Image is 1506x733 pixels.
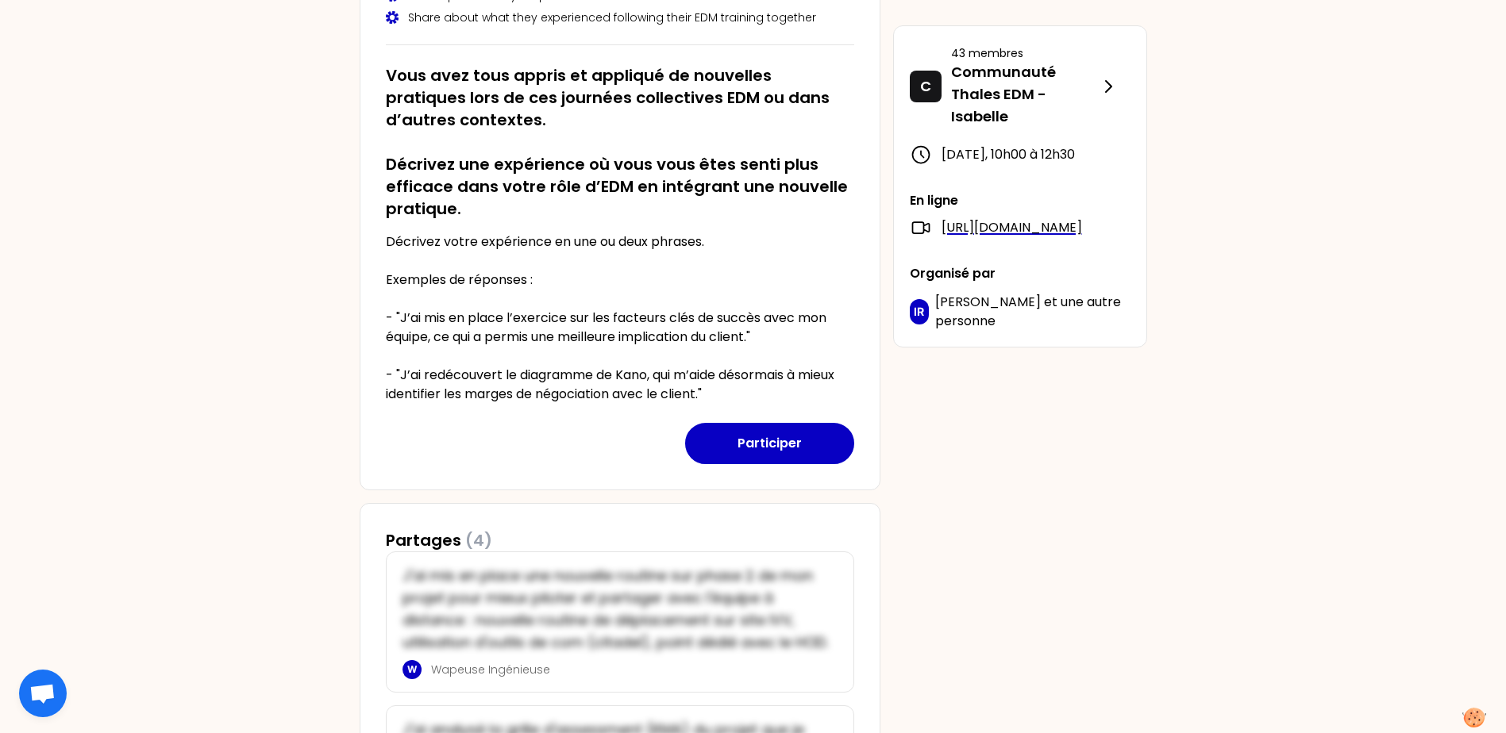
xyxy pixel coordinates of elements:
p: J'ai mis en place une nouvelle routine sur phase 2 de mon projet pour mieux piloter et partager a... [402,565,828,654]
h2: Vous avez tous appris et appliqué de nouvelles pratiques lors de ces journées collectives EDM ou ... [386,64,854,220]
p: IR [914,304,924,320]
p: et [935,293,1130,331]
div: [DATE] , 10h00 à 12h30 [910,144,1130,166]
span: (4) [465,529,492,551]
div: Share about what they experienced following their EDM training together [386,10,854,25]
p: C [920,75,931,98]
p: Wapeuse Ingénieuse [431,662,828,677]
h3: Partages [386,529,492,551]
p: En ligne [910,191,1130,210]
a: [URL][DOMAIN_NAME] [942,218,1082,237]
span: une autre personne [935,293,1121,330]
p: Organisé par [910,264,1130,283]
span: [PERSON_NAME] [935,293,1041,311]
p: W [407,663,417,676]
button: Participer [685,423,854,464]
p: Communauté Thales EDM - Isabelle [951,61,1099,128]
p: 43 membres [951,45,1099,61]
p: Décrivez votre expérience en une ou deux phrases. Exemples de réponses : - "J’ai mis en place l’e... [386,232,854,404]
div: Ouvrir le chat [19,670,67,717]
